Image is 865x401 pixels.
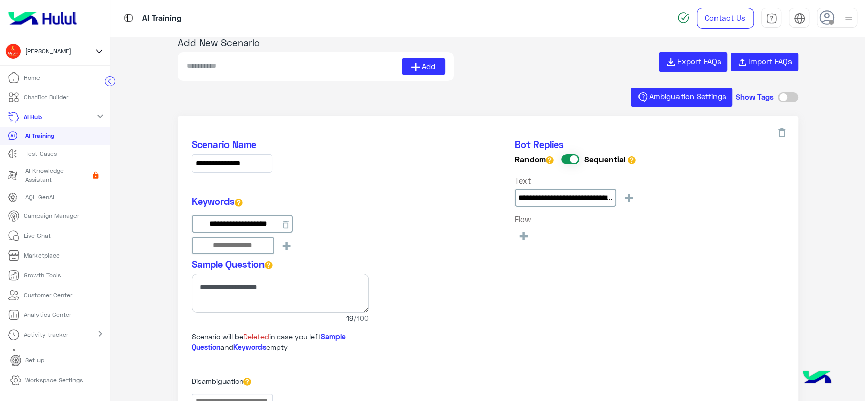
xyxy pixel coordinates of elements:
[353,313,369,323] span: /100
[24,231,51,240] p: Live Chat
[94,327,106,340] mat-icon: chevron_right
[515,154,554,164] h6: Random
[24,290,72,300] p: Customer Center
[25,149,57,158] p: Test Cases
[94,110,106,122] mat-icon: expand_more
[515,176,638,185] h6: Text
[192,313,369,323] span: 19
[422,61,435,72] span: Add
[649,92,726,101] span: Ambiguation Settings
[192,259,369,270] h5: Sample Question
[659,52,727,72] button: Export FAQs
[2,351,52,371] a: Set up
[24,113,42,122] p: AI Hub
[24,330,68,339] p: Activity tracker
[142,12,182,25] p: AI Training
[842,12,855,25] img: profile
[192,139,369,151] h5: Scenario Name
[94,348,106,360] mat-icon: chevron_right
[25,376,83,385] p: Workspace Settings
[24,350,58,359] p: Try Chatbot
[243,332,269,341] span: Deleted
[24,251,60,260] p: Marketplace
[518,227,530,244] span: +
[584,154,636,164] h6: Sequential
[25,356,44,365] p: Set up
[766,13,777,24] img: tab
[623,189,635,205] span: +
[25,131,54,140] p: AI Training
[192,331,369,353] p: Scenario will be in case you left and empty
[24,271,61,280] p: Growth Tools
[281,237,292,253] span: +
[4,8,81,29] img: Logo
[761,8,781,29] a: tab
[620,189,638,205] button: +
[748,57,792,66] span: Import FAQs
[2,371,91,390] a: Workspace Settings
[24,73,40,82] p: Home
[631,88,732,107] button: Ambiguation Settings
[736,92,774,103] h5: Show Tags
[122,12,135,24] img: tab
[24,93,68,102] p: ChatBot Builder
[5,43,21,59] img: 149430514909452
[402,58,445,75] button: Add
[25,166,89,185] p: AI Knowledge Assistant
[278,237,295,253] button: +
[24,310,71,319] p: Analytics Center
[677,57,721,66] span: Export FAQs
[178,37,798,49] h5: Add New Scenario
[515,227,533,244] button: +
[192,376,251,386] label: Disambiguation
[799,360,835,396] img: hulul-logo.png
[794,13,805,24] img: tab
[233,343,266,351] span: Keywords
[731,53,798,72] button: Import FAQs
[515,139,564,150] span: Bot Replies
[677,12,689,24] img: spinner
[515,214,638,224] h6: Flow
[25,193,54,202] p: AQL GenAI
[697,8,754,29] a: Contact Us
[25,47,71,56] span: [PERSON_NAME]
[24,211,79,221] p: Campaign Manager
[192,196,369,207] h5: Keywords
